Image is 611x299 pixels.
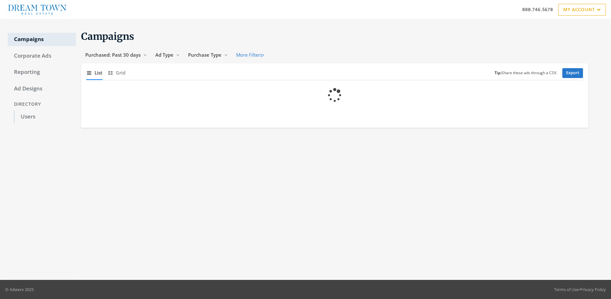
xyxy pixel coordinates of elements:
[5,286,34,293] p: © Adwerx 2025
[8,98,76,110] div: Directory
[14,110,76,124] a: Users
[184,49,232,61] button: Purchase Type
[86,66,102,80] button: List
[554,286,606,293] div: •
[8,66,76,79] a: Reporting
[580,287,606,292] a: Privacy Policy
[81,49,151,61] button: Purchased: Past 30 days
[495,70,502,75] b: Tip:
[155,52,173,58] span: Ad Type
[116,69,125,76] span: Grid
[554,287,579,292] a: Terms of Use
[188,52,221,58] span: Purchase Type
[8,33,76,46] a: Campaigns
[522,6,553,13] a: 888.746.5678
[8,49,76,63] a: Corporate Ads
[558,4,606,16] a: My Account
[95,69,102,76] span: List
[495,70,557,76] small: Share these ads through a CSV.
[5,2,69,18] img: Adwerx
[151,49,184,61] button: Ad Type
[108,66,125,80] button: Grid
[8,82,76,96] a: Ad Designs
[81,30,134,42] span: Campaigns
[85,52,141,58] span: Purchased: Past 30 days
[232,49,268,61] button: More Filters
[562,68,583,78] a: Export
